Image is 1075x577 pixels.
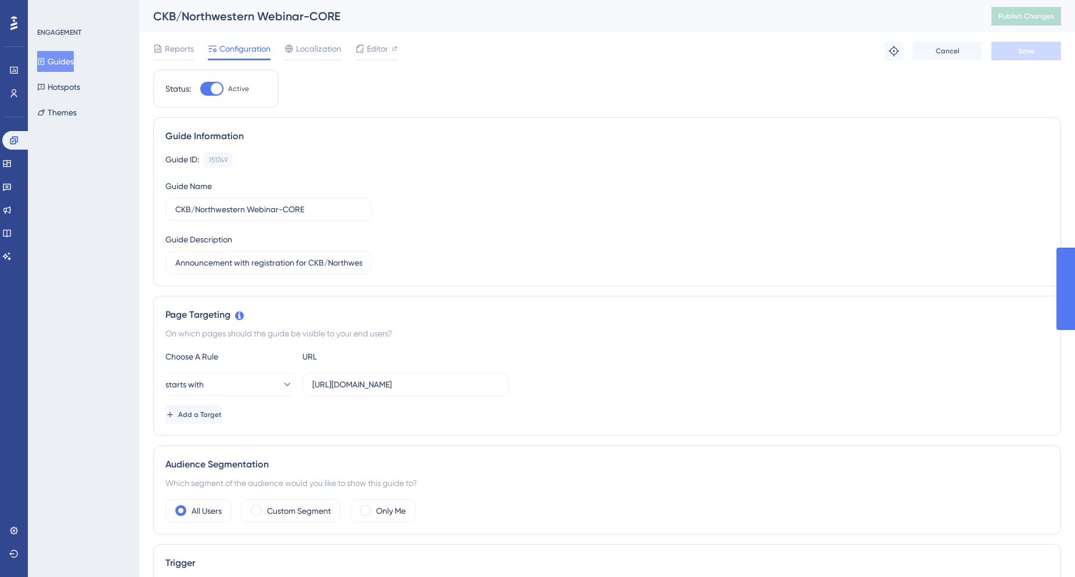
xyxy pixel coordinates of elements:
div: Guide Name [165,179,212,193]
div: ENGAGEMENT [37,28,81,37]
label: Only Me [376,504,406,518]
label: All Users [192,504,222,518]
span: Active [228,84,249,93]
span: Add a Target [178,410,222,419]
button: starts with [165,373,293,396]
iframe: UserGuiding AI Assistant Launcher [1026,531,1061,566]
div: Guide Description [165,233,232,246]
div: On which pages should the guide be visible to your end users? [165,326,1049,340]
div: Guide Information [165,129,1049,143]
input: yourwebsite.com/path [312,378,499,391]
div: Audience Segmentation [165,458,1049,471]
div: Status: [165,82,191,96]
span: Reports [165,42,194,56]
div: Trigger [165,556,1049,570]
div: URL [302,350,430,364]
span: Save [1018,46,1034,56]
button: Guides [37,51,74,72]
span: starts with [165,378,204,391]
button: Add a Target [165,405,222,424]
div: CKB/Northwestern Webinar-CORE [153,8,962,24]
span: Publish Changes [998,12,1054,21]
button: Cancel [912,42,982,60]
input: Type your Guide’s Name here [175,203,362,216]
label: Custom Segment [267,504,331,518]
button: Save [991,42,1061,60]
div: 151749 [209,155,228,165]
div: Choose A Rule [165,350,293,364]
div: Guide ID: [165,153,199,168]
div: Which segment of the audience would you like to show this guide to? [165,476,1049,490]
span: Cancel [936,46,959,56]
button: Themes [37,102,77,123]
button: Hotspots [37,77,80,97]
input: Type your Guide’s Description here [175,256,362,269]
span: Localization [296,42,341,56]
button: Publish Changes [991,7,1061,26]
div: Page Targeting [165,308,1049,322]
span: Configuration [219,42,270,56]
span: Editor [367,42,388,56]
